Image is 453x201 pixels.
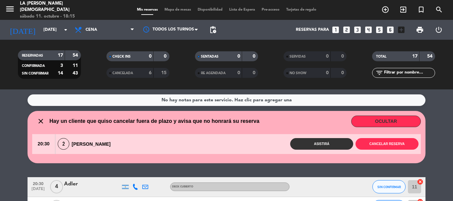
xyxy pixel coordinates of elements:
div: [PERSON_NAME] [55,138,116,150]
span: 20:30 [32,134,55,154]
i: menu [5,4,15,14]
span: CANCELADA [112,72,133,75]
span: print [416,26,424,34]
span: SENTADAS [201,55,219,58]
span: Mapa de mesas [161,8,194,12]
div: No hay notas para este servicio. Haz clic para agregar una [162,96,292,104]
i: power_settings_new [435,26,443,34]
span: Mis reservas [134,8,161,12]
span: [DATE] [30,187,46,194]
strong: 3 [60,63,63,68]
i: looks_5 [375,25,384,34]
strong: 0 [341,54,345,59]
i: looks_4 [364,25,373,34]
div: sábado 11. octubre - 18:15 [20,13,108,20]
i: exit_to_app [399,6,407,14]
i: looks_two [342,25,351,34]
button: Asistirá [290,138,353,150]
i: looks_3 [353,25,362,34]
strong: 0 [253,71,257,75]
span: Cena [86,27,97,32]
strong: 17 [58,53,63,58]
i: looks_6 [386,25,395,34]
span: SERVIDAS [290,55,306,58]
span: RESERVADAS [22,54,43,57]
div: Adler [64,180,120,188]
strong: 11 [73,63,79,68]
span: Disponibilidad [194,8,226,12]
span: SIN CONFIRMAR [22,72,48,75]
i: looks_one [331,25,340,34]
span: 20:30 [30,179,46,187]
span: 2 [58,138,69,150]
span: pending_actions [209,26,217,34]
i: cancel [417,178,423,185]
strong: 14 [58,71,63,75]
button: Cancelar reserva [356,138,419,150]
i: filter_list [375,69,383,77]
input: Filtrar por nombre... [383,69,435,76]
button: menu [5,4,15,16]
div: LOG OUT [429,20,448,40]
span: Deck Cubierto [172,185,193,188]
strong: 0 [237,54,240,59]
button: SIN CONFIRMAR [372,180,406,193]
i: add_box [397,25,406,34]
span: RE AGENDADA [201,72,226,75]
strong: 43 [73,71,79,75]
span: CONFIRMADA [22,64,45,68]
i: arrow_drop_down [62,26,70,34]
button: OCULTAR [351,116,421,127]
span: SIN CONFIRMAR [377,185,401,189]
i: [DATE] [5,23,40,37]
i: turned_in_not [417,6,425,14]
span: Hay un cliente que quiso cancelar fuera de plazo y avisa que no honrará su reserva [49,117,259,126]
strong: 0 [237,71,240,75]
span: Reservas para [296,27,329,32]
span: CHECK INS [112,55,131,58]
strong: 0 [326,71,329,75]
span: TOTAL [376,55,386,58]
strong: 0 [253,54,257,59]
strong: 0 [341,71,345,75]
span: NO SHOW [290,72,306,75]
strong: 6 [149,71,152,75]
span: Lista de Espera [226,8,258,12]
span: 4 [50,180,63,193]
i: search [435,6,443,14]
div: La [PERSON_NAME][DEMOGRAPHIC_DATA] [20,0,108,13]
strong: 0 [326,54,329,59]
span: Tarjetas de regalo [283,8,320,12]
i: add_circle_outline [381,6,389,14]
strong: 54 [73,53,79,58]
strong: 15 [161,71,168,75]
strong: 17 [412,54,418,59]
span: Pre-acceso [258,8,283,12]
strong: 54 [427,54,434,59]
i: close [37,117,45,125]
strong: 0 [164,54,168,59]
strong: 0 [149,54,152,59]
